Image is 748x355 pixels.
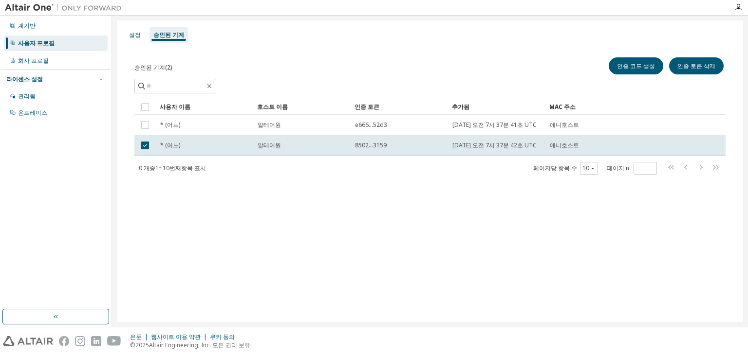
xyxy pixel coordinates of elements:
font: 설정 [129,31,141,39]
font: 페이지 n. [607,164,631,172]
img: altair_logo.svg [3,336,53,346]
font: 10번째 [163,164,181,172]
font: 인증 코드 생성 [617,62,655,70]
font: 회사 프로필 [18,56,49,65]
font: 알테어원 [258,121,281,129]
font: 라이센스 설정 [6,75,43,83]
font: 페이지당 항목 수 [533,164,577,172]
button: 인증 코드 생성 [609,57,663,74]
font: 1 [155,164,159,172]
font: 사용자 이름 [160,103,190,111]
font: * (어느) [160,121,180,129]
font: 은둔 [130,333,142,341]
font: 웹사이트 이용 약관 [151,333,201,341]
font: 쿠키 동의 [210,333,235,341]
font: 온프레미스 [18,108,47,117]
font: 계기반 [18,21,36,30]
button: 인증 토큰 삭제 [669,57,724,74]
font: 8502...3159 [355,141,387,149]
font: 호스트 이름 [257,103,288,111]
font: e666...52d3 [355,121,387,129]
font: 0 개 [139,164,150,172]
font: 사용자 프로필 [18,39,55,47]
img: linkedin.svg [91,336,101,346]
font: * (어느) [160,141,180,149]
font: [DATE] 오전 7시 37분 41초 UTC [452,121,537,129]
font: ~ [159,164,163,172]
font: 2025 [135,341,149,349]
font: 애니호스트 [550,121,579,129]
font: © [130,341,135,349]
font: [DATE] 오전 7시 37분 42초 UTC [452,141,537,149]
font: 관리됨 [18,92,36,100]
img: 알타이르 원 [5,3,127,13]
font: 애니호스트 [550,141,579,149]
font: MAC 주소 [549,103,576,111]
font: 중 [150,164,155,172]
font: Altair Engineering, Inc. 모든 권리 보유. [149,341,252,349]
font: 알테어원 [258,141,281,149]
img: youtube.svg [107,336,121,346]
img: facebook.svg [59,336,69,346]
font: 승인된 기계(2) [134,63,172,71]
font: 항목 표시 [181,164,206,172]
font: 승인된 기계 [153,31,184,39]
font: 인증 토큰 [355,103,379,111]
font: 인증 토큰 삭제 [677,62,715,70]
img: instagram.svg [75,336,85,346]
font: 10 [582,164,589,172]
font: 추가됨 [452,103,469,111]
